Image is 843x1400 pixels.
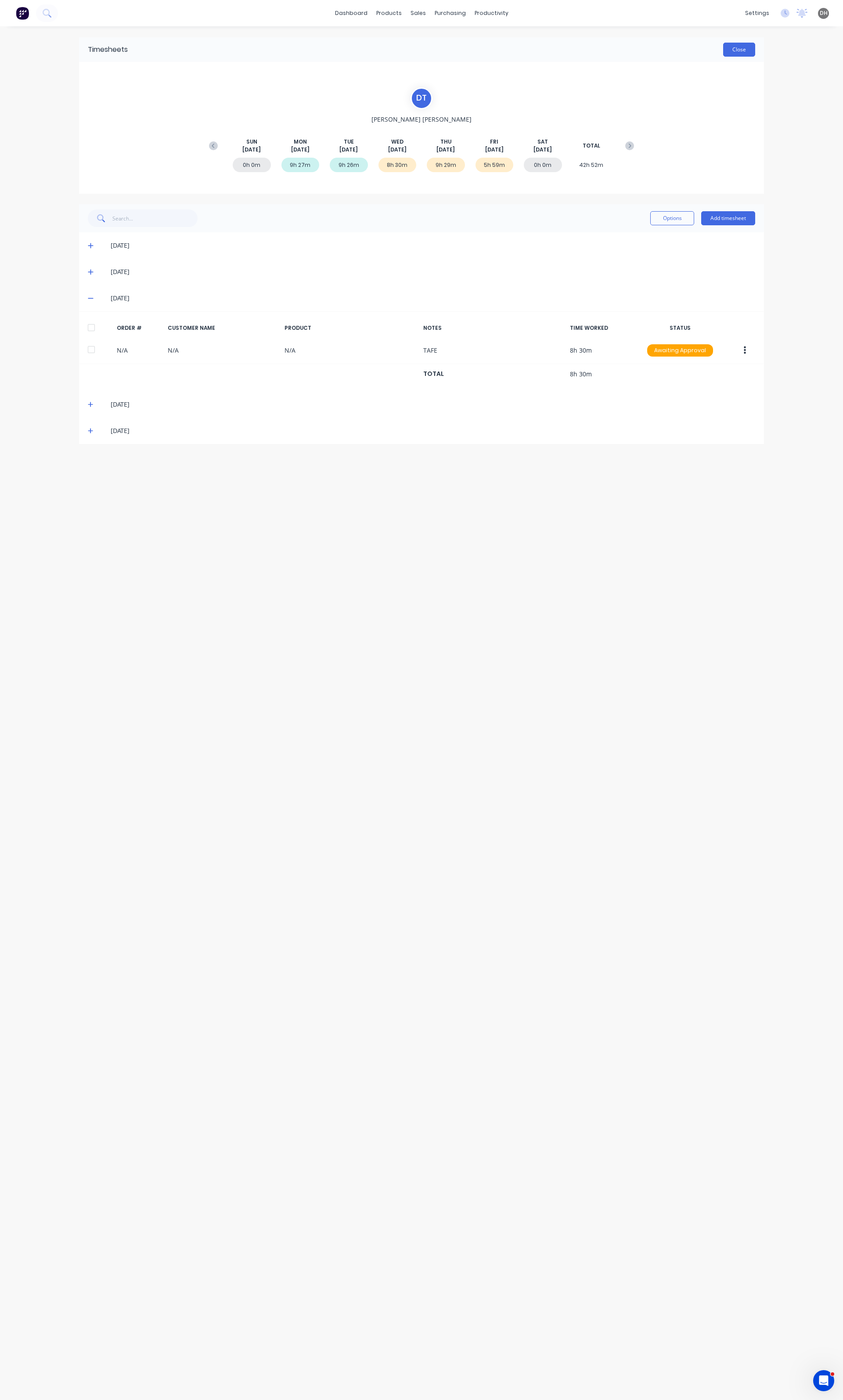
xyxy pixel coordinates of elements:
span: [DATE] [339,146,358,154]
span: TUE [344,138,354,146]
span: [DATE] [533,146,552,154]
div: 9h 26m [330,158,368,172]
span: DH [820,9,828,17]
div: [DATE] [111,293,755,303]
div: Awaiting Approval [647,344,713,357]
div: CUSTOMER NAME [168,324,277,332]
div: settings [741,7,774,20]
input: Search... [112,209,198,227]
div: STATUS [643,324,717,332]
span: [DATE] [388,146,407,154]
iframe: Intercom live chat [813,1370,834,1391]
span: [DATE] [436,146,455,154]
span: THU [440,138,451,146]
div: 0h 0m [524,158,562,172]
div: purchasing [430,7,470,20]
button: Options [650,211,694,225]
div: [DATE] [111,267,755,277]
span: [PERSON_NAME] [PERSON_NAME] [371,115,472,124]
button: Add timesheet [701,211,755,225]
div: 9h 29m [427,158,465,172]
span: WED [391,138,403,146]
span: [DATE] [485,146,504,154]
div: productivity [470,7,513,20]
div: TIME WORKED [570,324,636,332]
div: D T [411,87,432,109]
button: Awaiting Approval [647,344,713,357]
div: [DATE] [111,400,755,409]
span: [DATE] [291,146,310,154]
div: 9h 27m [281,158,320,172]
button: Close [723,43,755,57]
span: MON [294,138,307,146]
div: PRODUCT [285,324,416,332]
div: Timesheets [88,44,128,55]
div: products [372,7,406,20]
span: TOTAL [583,142,600,150]
div: [DATE] [111,426,755,436]
div: 0h 0m [233,158,271,172]
div: 5h 59m [476,158,514,172]
span: FRI [490,138,498,146]
div: NOTES [423,324,563,332]
span: SUN [246,138,257,146]
span: [DATE] [242,146,261,154]
div: 42h 52m [573,158,611,172]
a: dashboard [331,7,372,20]
div: ORDER # [117,324,161,332]
span: SAT [537,138,548,146]
div: 8h 30m [378,158,417,172]
img: Factory [16,7,29,20]
div: [DATE] [111,241,755,250]
div: sales [406,7,430,20]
